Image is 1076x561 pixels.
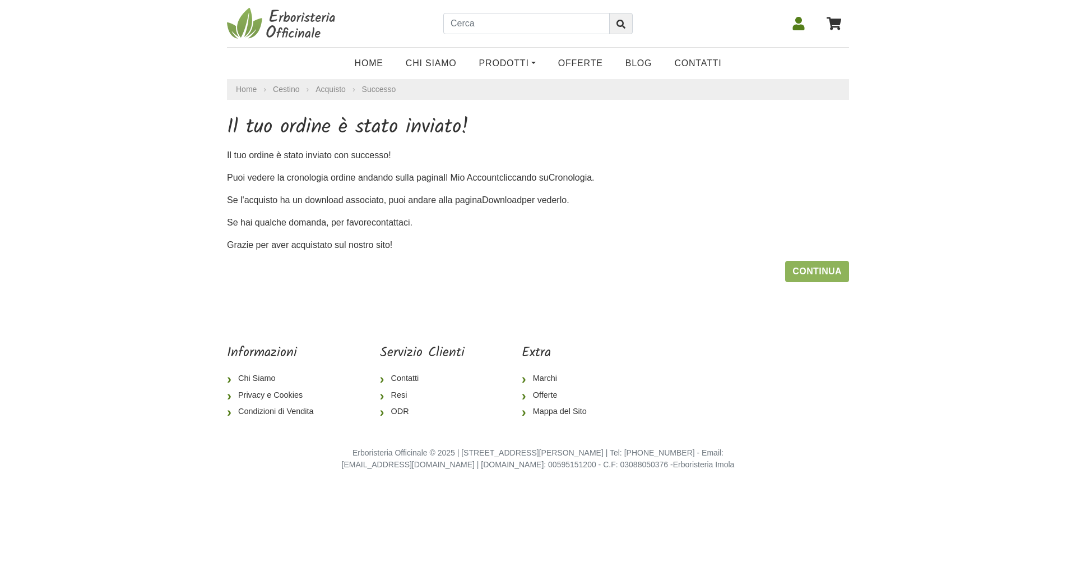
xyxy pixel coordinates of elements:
[380,403,465,420] a: ODR
[227,238,849,252] p: Grazie per aver acquistato sul nostro sito!
[344,52,395,75] a: Home
[785,261,849,282] a: Continua
[395,52,468,75] a: Chi Siamo
[547,52,614,75] a: OFFERTE
[372,218,410,227] a: contattaci
[614,52,664,75] a: Blog
[362,85,396,94] a: Successo
[549,173,592,182] a: Cronologia
[227,387,322,404] a: Privacy e Cookies
[673,460,735,469] a: Erboristeria Imola
[219,116,857,282] div: Se l'acquisto ha un download associato, puoi andare alla pagina per vederlo.
[468,52,547,75] a: Prodotti
[227,345,322,361] h5: Informazioni
[522,345,596,361] h5: Extra
[227,149,849,162] p: Il tuo ordine è stato inviato con successo!
[482,195,522,205] a: Download
[653,345,849,384] iframe: fb:page Facebook Social Plugin
[522,387,596,404] a: Offerte
[443,173,499,182] a: Il Mio Account
[342,448,735,470] small: Erboristeria Officinale © 2025 | [STREET_ADDRESS][PERSON_NAME] | Tel: [PHONE_NUMBER] - Email: [EM...
[227,171,849,185] p: Puoi vedere la cronologia ordine andando sulla pagina cliccando su .
[443,13,610,34] input: Cerca
[227,403,322,420] a: Condizioni di Vendita
[522,403,596,420] a: Mappa del Sito
[227,7,339,40] img: Erboristeria Officinale
[380,387,465,404] a: Resi
[227,370,322,387] a: Chi Siamo
[227,79,849,100] nav: breadcrumb
[273,84,299,95] a: Cestino
[380,370,465,387] a: Contatti
[316,84,346,95] a: Acquisto
[663,52,732,75] a: Contatti
[522,370,596,387] a: Marchi
[227,116,849,140] h1: Il tuo ordine è stato inviato!
[227,216,849,229] p: Se hai qualche domanda, per favore .
[236,84,257,95] a: Home
[380,345,465,361] h5: Servizio Clienti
